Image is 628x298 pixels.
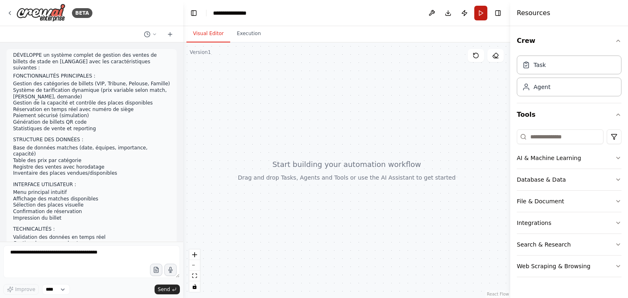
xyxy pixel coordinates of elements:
[13,196,170,202] li: Affichage des matches disponibles
[517,154,581,162] div: AI & Machine Learning
[487,292,509,296] a: React Flow attribution
[230,25,267,42] button: Execution
[517,191,621,212] button: File & Document
[13,107,170,113] li: Réservation en temps réel avec numéro de siège
[190,49,211,56] div: Version 1
[189,249,200,292] div: React Flow controls
[158,286,170,293] span: Send
[517,147,621,169] button: AI & Machine Learning
[517,103,621,126] button: Tools
[492,7,504,19] button: Hide right sidebar
[13,113,170,119] li: Paiement sécurisé (simulation)
[517,169,621,190] button: Database & Data
[517,240,571,249] div: Search & Research
[72,8,92,18] div: BETA
[13,119,170,126] li: Génération de billets QR code
[13,100,170,107] li: Gestion de la capacité et contrôle des places disponibles
[150,264,162,276] button: Upload files
[13,215,170,222] li: Impression du billet
[517,126,621,284] div: Tools
[15,286,35,293] span: Improve
[534,61,546,69] div: Task
[141,29,160,39] button: Switch to previous chat
[189,249,200,260] button: zoom in
[188,7,200,19] button: Hide left sidebar
[164,29,177,39] button: Start a new chat
[13,202,170,209] li: Sélection des places visuelle
[16,4,65,22] img: Logo
[155,285,180,294] button: Send
[13,73,170,80] p: FONCTIONNALITÉS PRINCIPALES :
[13,52,170,71] p: DÉVELOPPE un système complet de gestion des ventes de billets de stade en [LANGAGE] avec les cara...
[517,256,621,277] button: Web Scraping & Browsing
[13,164,170,171] li: Registre des ventes avec horodatage
[517,234,621,255] button: Search & Research
[517,8,550,18] h4: Resources
[189,260,200,271] button: zoom out
[189,281,200,292] button: toggle interactivity
[517,212,621,234] button: Integrations
[13,182,170,188] p: INTERFACE UTILISATEUR :
[189,271,200,281] button: fit view
[517,197,564,205] div: File & Document
[13,170,170,177] li: Inventaire des places vendues/disponibles
[3,284,39,295] button: Improve
[517,176,566,184] div: Database & Data
[213,9,254,17] nav: breadcrumb
[534,83,550,91] div: Agent
[517,52,621,103] div: Crew
[13,158,170,164] li: Table des prix par catégorie
[186,25,230,42] button: Visual Editor
[13,81,170,87] li: Gestion des catégories de billets (VIP, Tribune, Pelouse, Famille)
[13,137,170,143] p: STRUCTURE DES DONNÉES :
[13,87,170,100] li: Système de tarification dynamique (prix variable selon match, [PERSON_NAME], demande)
[13,145,170,158] li: Base de données matches (date, équipes, importance, capacité)
[13,226,170,233] p: TECHNICALITÉS :
[13,189,170,196] li: Menu principal intuitif
[13,234,170,241] li: Validation des données en temps réel
[164,264,177,276] button: Click to speak your automation idea
[517,29,621,52] button: Crew
[13,209,170,215] li: Confirmation de réservation
[517,262,590,270] div: Web Scraping & Browsing
[13,126,170,132] li: Statistiques de vente et reporting
[517,219,551,227] div: Integrations
[13,240,170,247] li: Gestion des erreurs robuste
